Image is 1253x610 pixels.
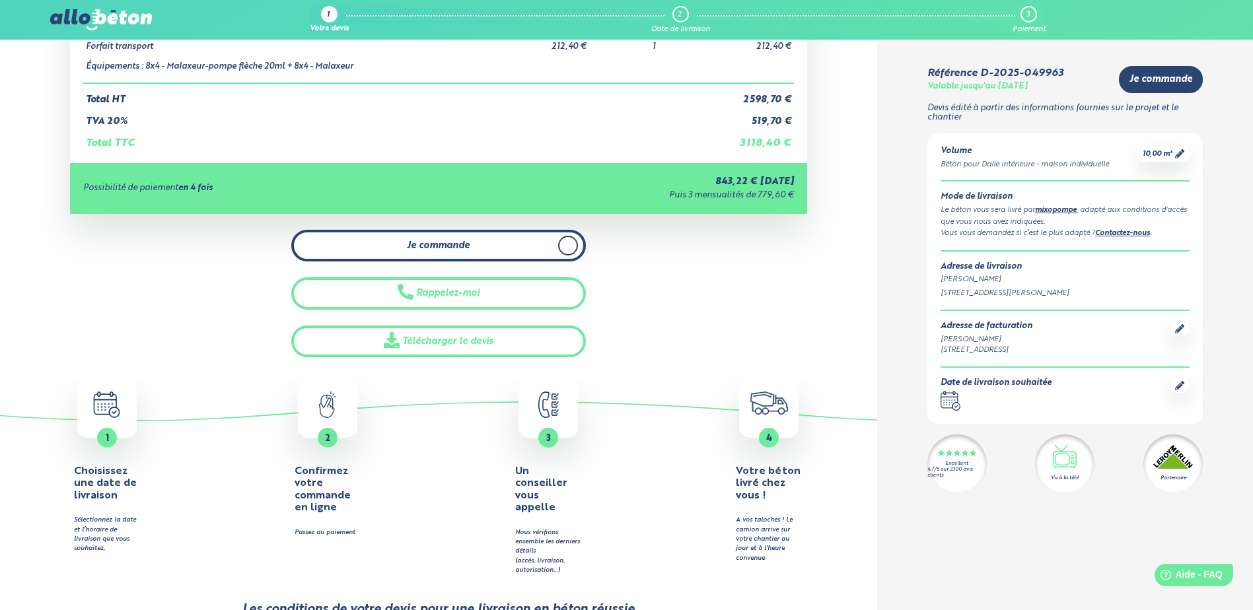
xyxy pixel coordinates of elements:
[1135,559,1238,595] iframe: Help widget launcher
[178,184,213,192] strong: en 4 fois
[445,191,794,201] div: Puis 3 mensualités de 779,60 €
[941,228,1190,240] div: Vous vous demandez si c’est le plus adapté ? .
[927,467,987,479] div: 4.7/5 sur 2300 avis clients
[106,434,109,443] span: 1
[650,32,711,52] td: 1
[1051,474,1079,482] div: Vu à la télé
[295,465,361,514] h4: Confirmez votre commande en ligne
[1035,207,1077,214] a: mixopompe
[515,465,581,514] h4: Un conseiller vous appelle
[927,67,1063,79] div: Référence D-2025-049963
[941,274,1190,285] div: [PERSON_NAME]
[83,51,548,83] td: Équipements : 8x4 - Malaxeur-pompe flèche 20ml + 8x4 - Malaxeur
[941,192,1190,202] div: Mode de livraison
[407,240,470,252] span: Je commande
[750,391,788,415] img: truck.c7a9816ed8b9b1312949.png
[83,184,445,193] div: Possibilité de paiement
[736,465,802,502] h4: Votre béton livré chez vous !
[291,230,586,262] a: Je commande
[1119,66,1203,93] a: Je commande
[515,528,581,576] div: Nous vérifions ensemble les derniers détails (accès, livraison, autorisation…)
[1095,230,1150,237] a: Contactez-nous
[941,345,1032,356] div: [STREET_ADDRESS]
[927,104,1203,123] p: Devis édité à partir des informations fournies sur le projet et le chantier
[941,159,1109,170] div: Béton pour Dalle intérieure - maison individuelle
[441,378,655,575] button: 3 Un conseiller vous appelle Nous vérifions ensemble les derniers détails(accès, livraison, autor...
[327,11,330,20] div: 1
[50,9,152,30] img: allobéton
[945,461,968,467] div: Excellent
[941,288,1190,299] div: [STREET_ADDRESS][PERSON_NAME]
[941,262,1190,272] div: Adresse de livraison
[941,322,1032,331] div: Adresse de facturation
[83,83,711,106] td: Total HT
[291,277,586,310] button: Rappelez-moi
[927,82,1028,92] div: Valable jusqu'au [DATE]
[83,32,548,52] td: Forfait transport
[711,127,794,149] td: 3 118,40 €
[941,147,1109,156] div: Volume
[711,106,794,127] td: 519,70 €
[1129,74,1192,85] span: Je commande
[74,465,140,502] h4: Choisissez une date de livraison
[546,434,551,443] span: 3
[941,378,1052,388] div: Date de livraison souhaitée
[83,127,711,149] td: Total TTC
[310,6,349,34] a: 1 Votre devis
[678,11,682,19] div: 2
[1013,25,1046,34] div: Paiement
[766,434,772,443] span: 4
[651,25,710,34] div: Date de livraison
[74,516,140,554] div: Sélectionnez la date et l’horaire de livraison que vous souhaitez.
[711,32,794,52] td: 212,40 €
[1161,474,1186,482] div: Partenaire
[325,434,331,443] span: 2
[711,83,794,106] td: 2 598,70 €
[1013,6,1046,34] a: 3 Paiement
[549,32,651,52] td: 212,40 €
[291,325,586,358] a: Télécharger le devis
[445,176,794,187] div: 843,22 € [DATE]
[221,378,435,537] a: 2 Confirmez votre commande en ligne Passez au paiement
[1026,11,1030,19] div: 3
[736,516,802,563] div: A vos taloches ! Le camion arrive sur votre chantier au jour et à l'heure convenue
[941,334,1032,345] div: [PERSON_NAME]
[651,6,710,34] a: 2 Date de livraison
[941,205,1190,228] div: Le béton vous sera livré par , adapté aux conditions d'accès que vous nous avez indiquées.
[295,528,361,537] div: Passez au paiement
[83,106,711,127] td: TVA 20%
[310,25,349,34] div: Votre devis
